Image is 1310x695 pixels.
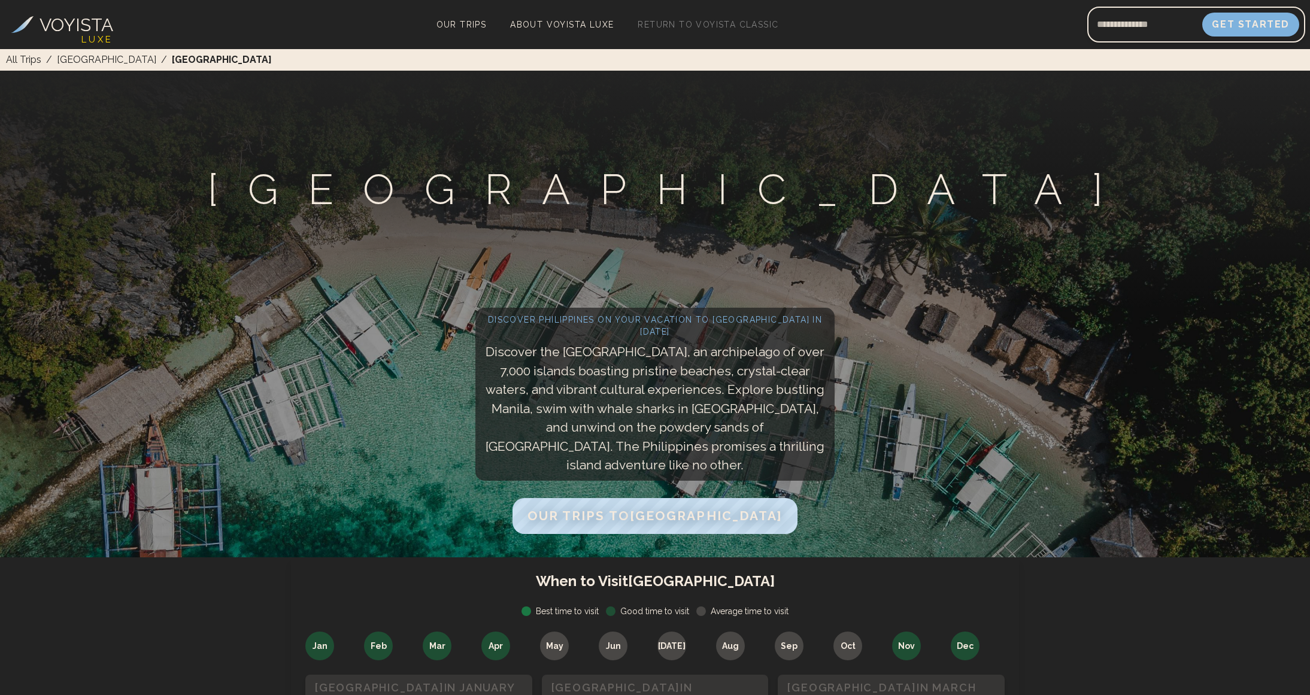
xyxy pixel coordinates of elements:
a: VOYISTA [11,11,113,38]
p: Discover the [GEOGRAPHIC_DATA], an archipelago of over 7,000 islands boasting pristine beaches, c... [481,342,829,475]
a: Return to Voyista Classic [633,16,783,33]
h3: VOYISTA [40,11,113,38]
span: Best time to visit [536,605,599,617]
span: Mar [429,640,445,652]
a: About Voyista Luxe [505,16,618,33]
span: Our Trips to [GEOGRAPHIC_DATA] [527,508,783,523]
span: [DATE] [658,640,686,652]
span: Aug [722,640,739,652]
span: Jun [606,640,621,652]
span: Nov [898,640,915,652]
button: Get Started [1202,13,1299,37]
a: Our Trips [432,16,492,33]
span: Good time to visit [620,605,689,617]
input: Email address [1087,10,1202,39]
span: Oct [841,640,856,652]
span: Dec [957,640,974,652]
span: Feb [371,640,387,652]
span: / [161,53,167,67]
h2: Discover Philippines on your vacation to [GEOGRAPHIC_DATA] in [DATE] [481,314,829,338]
h4: L U X E [81,33,111,47]
a: Our Trips to[GEOGRAPHIC_DATA] [513,511,798,523]
a: [GEOGRAPHIC_DATA] [57,53,156,67]
h1: When to Visit [GEOGRAPHIC_DATA] [305,572,1005,591]
span: / [46,53,52,67]
span: Apr [489,640,503,652]
img: Voyista Logo [11,16,34,33]
span: Jan [313,640,327,652]
span: Sep [781,640,797,652]
span: Our Trips [436,20,487,29]
span: Average time to visit [711,605,789,617]
span: Return to Voyista Classic [638,20,778,29]
h1: [GEOGRAPHIC_DATA] [208,158,1133,221]
span: [GEOGRAPHIC_DATA] [172,53,272,67]
span: About Voyista Luxe [510,20,614,29]
a: All Trips [6,53,41,67]
button: Our Trips to[GEOGRAPHIC_DATA] [513,498,798,534]
span: May [546,640,563,652]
